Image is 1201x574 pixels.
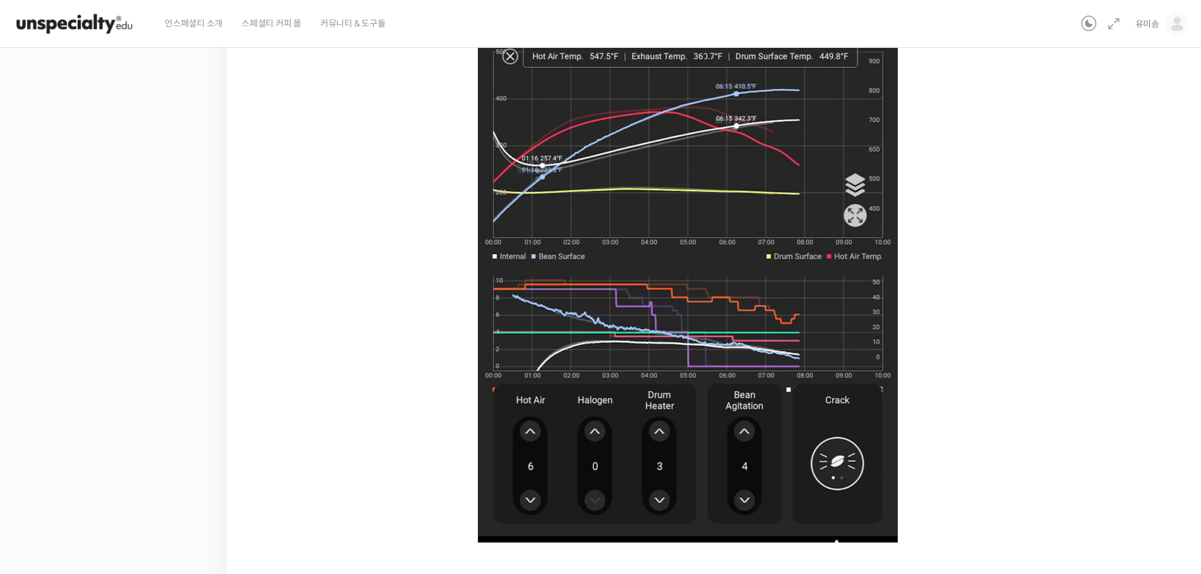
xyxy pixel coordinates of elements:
a: 대화 [83,399,163,431]
span: 홈 [40,418,47,428]
a: 홈 [4,399,83,431]
a: 설정 [163,399,242,431]
span: 설정 [195,418,210,428]
span: 유미송 [1135,18,1159,30]
span: 대화 [115,419,131,429]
